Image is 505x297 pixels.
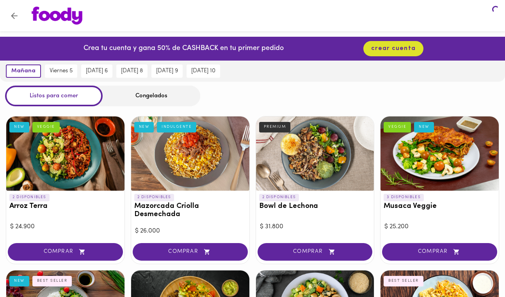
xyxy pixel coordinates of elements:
p: Crea tu cuenta y gana 50% de CASHBACK en tu primer pedido [84,44,284,54]
div: BEST SELLER [384,276,423,286]
div: $ 25.200 [384,222,495,231]
div: VEGGIE [32,122,60,132]
button: COMPRAR [258,243,373,261]
button: mañana [6,64,41,78]
button: [DATE] 9 [151,64,183,78]
span: COMPRAR [267,249,363,255]
button: COMPRAR [8,243,123,261]
div: Arroz Terra [6,116,124,191]
img: logo.png [32,7,82,25]
div: NEW [9,276,29,286]
div: BEST SELLER [32,276,72,286]
button: Volver [5,6,24,25]
div: Musaca Veggie [381,116,499,191]
button: viernes 5 [45,64,77,78]
button: [DATE] 10 [187,64,220,78]
div: PREMIUM [259,122,291,132]
span: crear cuenta [371,45,416,52]
span: [DATE] 8 [121,68,143,75]
p: 3 DISPONIBLES [384,194,424,201]
div: Bowl de Lechona [256,116,374,191]
div: $ 31.800 [260,222,370,231]
button: COMPRAR [382,243,497,261]
span: [DATE] 9 [156,68,178,75]
button: [DATE] 8 [116,64,148,78]
div: Congelados [103,86,200,106]
div: VEGGIE [384,122,411,132]
span: COMPRAR [392,249,487,255]
p: 2 DISPONIBLES [134,194,174,201]
div: $ 26.000 [135,227,245,236]
div: Mazorcada Criolla Desmechada [131,116,249,191]
div: NEW [9,122,29,132]
div: NEW [134,122,154,132]
span: [DATE] 6 [86,68,108,75]
h3: Bowl de Lechona [259,202,371,211]
p: 2 DISPONIBLES [259,194,299,201]
button: [DATE] 6 [81,64,112,78]
button: crear cuenta [363,41,423,56]
h3: Musaca Veggie [384,202,496,211]
div: NEW [414,122,434,132]
span: [DATE] 10 [191,68,215,75]
span: mañana [11,68,36,75]
span: viernes 5 [50,68,73,75]
div: Listos para comer [5,86,103,106]
p: 2 DISPONIBLES [9,194,50,201]
button: COMPRAR [133,243,248,261]
div: INDULGENTE [157,122,196,132]
span: COMPRAR [142,249,238,255]
span: COMPRAR [18,249,113,255]
h3: Arroz Terra [9,202,121,211]
div: $ 24.900 [10,222,121,231]
h3: Mazorcada Criolla Desmechada [134,202,246,219]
